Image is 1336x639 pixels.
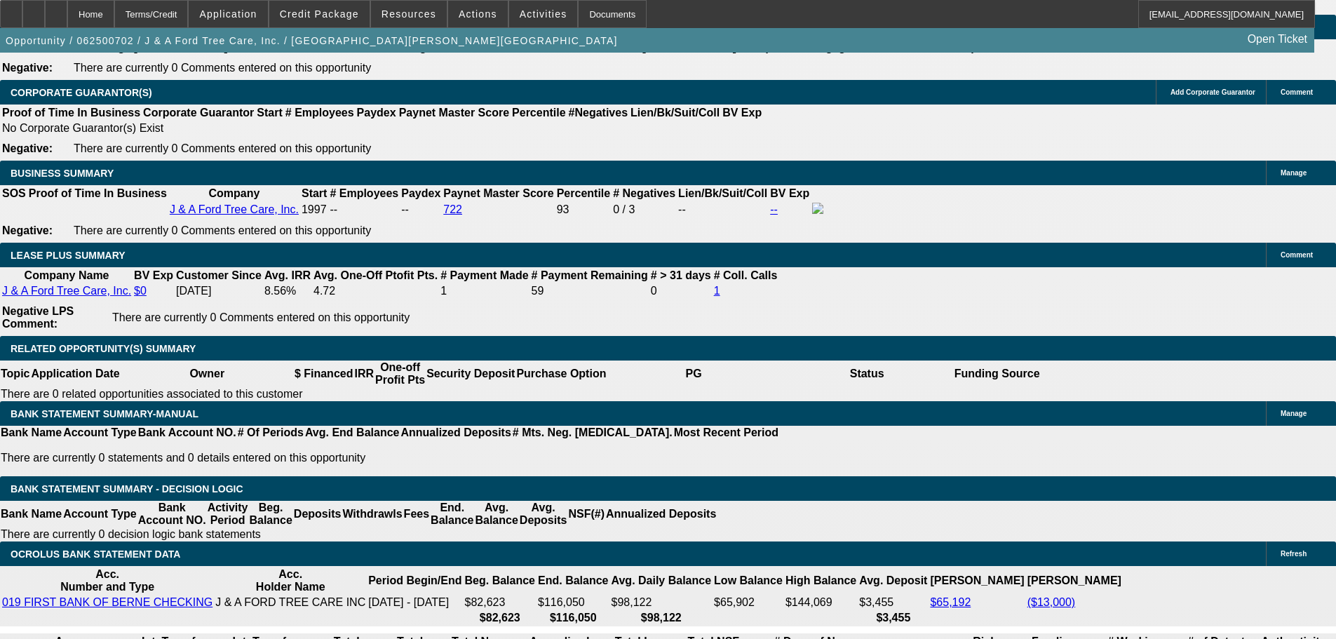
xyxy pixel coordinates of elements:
[722,107,762,119] b: BV Exp
[313,269,438,281] b: Avg. One-Off Ptofit Pts.
[448,1,508,27] button: Actions
[1281,550,1307,558] span: Refresh
[426,361,515,387] th: Security Deposit
[1,567,213,594] th: Acc. Number and Type
[2,285,131,297] a: J & A Ford Tree Care, Inc.
[443,187,553,199] b: Paynet Master Score
[11,408,198,419] span: BANK STATEMENT SUMMARY-MANUAL
[607,361,780,387] th: PG
[1281,169,1307,177] span: Manage
[537,567,609,594] th: End. Balance
[62,501,137,527] th: Account Type
[11,250,126,261] span: LEASE PLUS SUMMARY
[678,187,767,199] b: Lien/Bk/Suit/Coll
[367,596,462,610] td: [DATE] - [DATE]
[304,426,400,440] th: Avg. End Balance
[215,596,366,610] td: J & A FORD TREE CARE INC
[11,343,196,354] span: RELATED OPPORTUNITY(S) SUMMARY
[2,224,53,236] b: Negative:
[611,596,713,610] td: $98,122
[929,567,1025,594] th: [PERSON_NAME]
[134,285,147,297] a: $0
[509,1,578,27] button: Activities
[285,107,354,119] b: # Employees
[464,611,536,625] th: $82,623
[367,567,462,594] th: Period Begin/End
[464,596,536,610] td: $82,623
[74,142,371,154] span: There are currently 0 Comments entered on this opportunity
[459,8,497,20] span: Actions
[1,106,141,120] th: Proof of Time In Business
[353,361,375,387] th: IRR
[401,187,440,199] b: Paydex
[930,596,971,608] a: $65,192
[257,107,282,119] b: Start
[858,596,928,610] td: $3,455
[569,107,628,119] b: #Negatives
[170,203,299,215] a: J & A Ford Tree Care, Inc.
[430,501,474,527] th: End. Balance
[440,269,528,281] b: # Payment Made
[512,426,673,440] th: # Mts. Neg. [MEDICAL_DATA].
[1281,410,1307,417] span: Manage
[248,501,292,527] th: Beg. Balance
[613,203,675,216] div: 0 / 3
[208,187,259,199] b: Company
[2,142,53,154] b: Negative:
[1242,27,1313,51] a: Open Ticket
[330,203,337,215] span: --
[515,361,607,387] th: Purchase Option
[330,187,398,199] b: # Employees
[62,426,137,440] th: Account Type
[189,1,267,27] button: Application
[713,567,783,594] th: Low Balance
[11,549,180,560] span: OCROLUS BANK STATEMENT DATA
[474,501,518,527] th: Avg. Balance
[713,596,783,610] td: $65,902
[714,285,720,297] a: 1
[785,596,857,610] td: $144,069
[382,8,436,20] span: Resources
[199,8,257,20] span: Application
[611,567,713,594] th: Avg. Daily Balance
[264,269,311,281] b: Avg. IRR
[400,426,511,440] th: Annualized Deposits
[770,203,778,215] a: --
[143,107,254,119] b: Corporate Guarantor
[858,611,928,625] th: $3,455
[464,567,536,594] th: Beg. Balance
[714,269,778,281] b: # Coll. Calls
[1,452,778,464] p: There are currently 0 statements and 0 details entered on this opportunity
[781,361,954,387] th: Status
[613,187,675,199] b: # Negatives
[74,224,371,236] span: There are currently 0 Comments entered on this opportunity
[1281,251,1313,259] span: Comment
[673,426,779,440] th: Most Recent Period
[812,203,823,214] img: facebook-icon.png
[1,121,768,135] td: No Corporate Guarantor(s) Exist
[28,187,168,201] th: Proof of Time In Business
[512,107,565,119] b: Percentile
[207,501,249,527] th: Activity Period
[375,361,426,387] th: One-off Profit Pts
[175,284,262,298] td: [DATE]
[537,611,609,625] th: $116,050
[313,284,438,298] td: 4.72
[2,62,53,74] b: Negative:
[567,501,605,527] th: NSF(#)
[532,269,648,281] b: # Payment Remaining
[293,501,342,527] th: Deposits
[1,187,27,201] th: SOS
[11,168,114,179] span: BUSINESS SUMMARY
[137,426,237,440] th: Bank Account NO.
[11,87,152,98] span: CORPORATE GUARANTOR(S)
[2,305,74,330] b: Negative LPS Comment:
[371,1,447,27] button: Resources
[611,611,713,625] th: $98,122
[954,361,1041,387] th: Funding Source
[121,361,294,387] th: Owner
[2,596,212,608] a: 019 FIRST BANK OF BERNE CHECKING
[1027,596,1076,608] a: ($13,000)
[302,187,327,199] b: Start
[531,284,649,298] td: 59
